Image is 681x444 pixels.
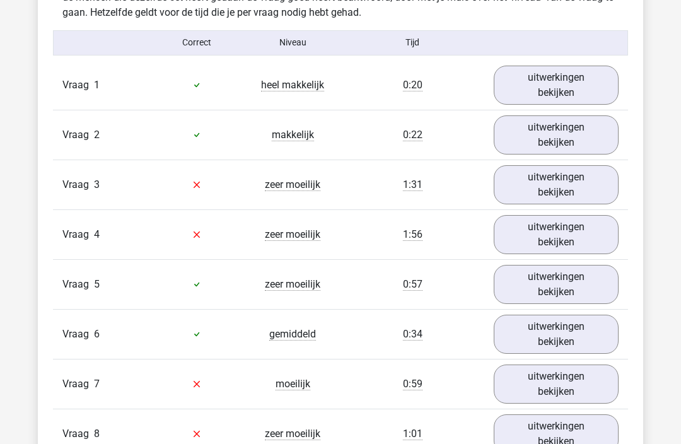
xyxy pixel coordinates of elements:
[94,428,100,440] span: 8
[272,129,314,141] span: makkelijk
[494,165,619,204] a: uitwerkingen bekijken
[340,36,484,49] div: Tijd
[62,277,94,292] span: Vraag
[265,428,320,440] span: zeer moeilijk
[94,178,100,190] span: 3
[94,378,100,390] span: 7
[403,378,422,390] span: 0:59
[403,328,422,341] span: 0:34
[403,79,422,91] span: 0:20
[261,79,324,91] span: heel makkelijk
[62,177,94,192] span: Vraag
[94,129,100,141] span: 2
[245,36,340,49] div: Niveau
[94,278,100,290] span: 5
[265,278,320,291] span: zeer moeilijk
[403,428,422,440] span: 1:01
[403,228,422,241] span: 1:56
[403,178,422,191] span: 1:31
[94,328,100,340] span: 6
[62,426,94,441] span: Vraag
[494,265,619,304] a: uitwerkingen bekijken
[94,79,100,91] span: 1
[269,328,316,341] span: gemiddeld
[494,66,619,105] a: uitwerkingen bekijken
[265,228,320,241] span: zeer moeilijk
[403,278,422,291] span: 0:57
[403,129,422,141] span: 0:22
[276,378,310,390] span: moeilijk
[149,36,245,49] div: Correct
[494,315,619,354] a: uitwerkingen bekijken
[494,115,619,155] a: uitwerkingen bekijken
[94,228,100,240] span: 4
[62,377,94,392] span: Vraag
[494,215,619,254] a: uitwerkingen bekijken
[62,127,94,143] span: Vraag
[62,327,94,342] span: Vraag
[494,365,619,404] a: uitwerkingen bekijken
[62,78,94,93] span: Vraag
[62,227,94,242] span: Vraag
[265,178,320,191] span: zeer moeilijk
